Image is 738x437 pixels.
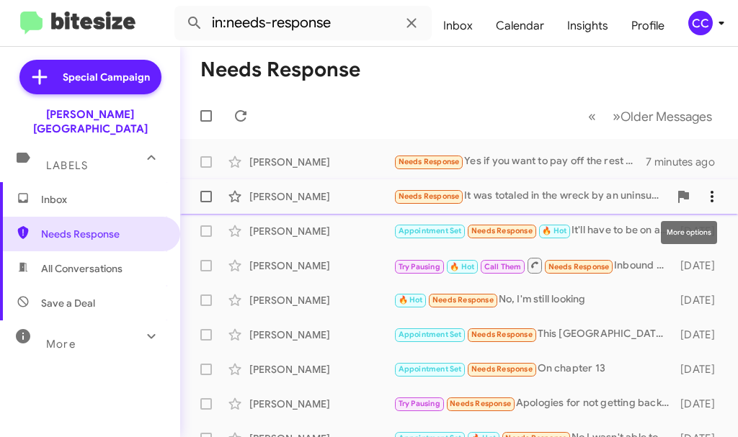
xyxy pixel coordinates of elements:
div: On chapter 13 [394,361,676,377]
a: Special Campaign [19,60,161,94]
span: Needs Response [399,192,460,201]
div: [PERSON_NAME] [249,155,394,169]
div: Yes if you want to pay off the rest of the loan [394,153,646,170]
div: It'll have to be on a [DATE] n after I get paid so I'd say the 30th or 31st n in the evening [394,222,676,239]
span: Labels [46,159,88,172]
a: Profile [620,5,676,47]
div: Inbound Call [394,256,676,274]
span: Appointment Set [399,330,462,339]
span: Inbox [41,192,164,207]
span: Needs Response [471,330,533,339]
span: « [588,107,596,125]
span: Needs Response [41,227,164,241]
button: Next [604,102,721,131]
div: [DATE] [676,328,726,342]
div: It was totaled in the wreck by an uninsured motorist [394,188,669,204]
div: CC [688,11,713,35]
div: Apologies for not getting back to you. I'm going to hold off on a new vehicle for a while. Thank ... [394,395,676,412]
span: Needs Response [432,295,494,305]
span: Appointment Set [399,226,462,235]
span: More [46,338,76,351]
span: 🔥 Hot [399,295,423,305]
div: [PERSON_NAME] [249,258,394,273]
h1: Needs Response [200,58,360,81]
button: CC [676,11,722,35]
div: No, I'm still looking [394,292,676,308]
span: Save a Deal [41,296,95,310]
div: [DATE] [676,293,726,307]
nav: Page navigation example [580,102,721,131]
div: [PERSON_NAME] [249,293,394,307]
div: [PERSON_NAME] [249,397,394,411]
div: [DATE] [676,362,726,377]
div: This [GEOGRAPHIC_DATA] area [394,326,676,343]
a: Insights [556,5,620,47]
span: Special Campaign [63,70,150,84]
button: Previous [579,102,605,131]
span: 🔥 Hot [450,262,474,271]
div: 7 minutes ago [646,155,726,169]
div: [DATE] [676,258,726,273]
input: Search [174,6,432,40]
span: Older Messages [621,109,712,125]
span: Needs Response [450,399,511,408]
div: [PERSON_NAME] [249,224,394,238]
span: Needs Response [548,262,610,271]
div: [DATE] [676,397,726,411]
span: » [613,107,621,125]
span: All Conversations [41,261,123,276]
span: Try Pausing [399,399,440,408]
span: Needs Response [471,226,533,235]
div: [PERSON_NAME] [249,189,394,204]
div: More options [661,221,717,244]
a: Inbox [432,5,484,47]
span: Needs Response [471,364,533,374]
span: Try Pausing [399,262,440,271]
a: Calendar [484,5,556,47]
span: Call Them [484,262,522,271]
span: Appointment Set [399,364,462,374]
div: [PERSON_NAME] [249,362,394,377]
div: [PERSON_NAME] [249,328,394,342]
span: Needs Response [399,157,460,166]
span: 🔥 Hot [542,226,566,235]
